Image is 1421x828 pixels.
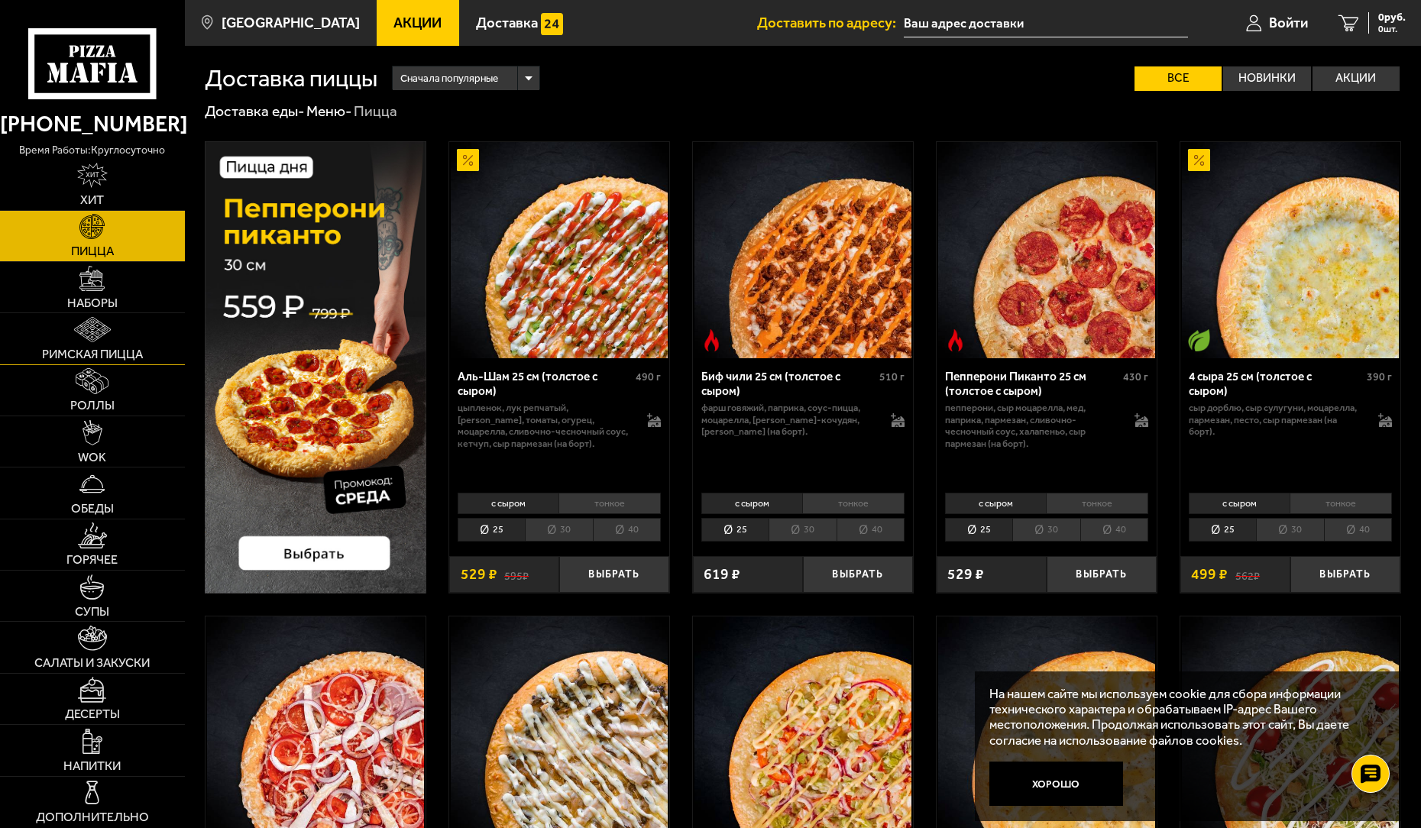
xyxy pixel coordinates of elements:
[400,64,498,92] span: Сначала популярные
[306,102,351,120] a: Меню-
[354,102,397,121] div: Пицца
[1235,567,1260,581] s: 562 ₽
[558,493,661,514] li: тонкое
[461,567,497,581] span: 529 ₽
[904,9,1188,37] input: Ваш адрес доставки
[42,348,143,361] span: Римская пицца
[1378,12,1406,23] span: 0 руб.
[1290,493,1392,514] li: тонкое
[66,554,118,566] span: Горячее
[393,16,442,31] span: Акции
[1012,518,1080,542] li: 30
[1046,493,1148,514] li: тонкое
[559,556,669,592] button: Выбрать
[694,142,911,359] img: Биф чили 25 см (толстое с сыром)
[1189,402,1364,438] p: сыр дорблю, сыр сулугуни, моцарелла, пармезан, песто, сыр пармезан (на борт).
[1188,149,1210,171] img: Акционный
[945,518,1013,542] li: 25
[636,370,661,383] span: 490 г
[541,13,563,35] img: 15daf4d41897b9f0e9f617042186c801.svg
[1256,518,1324,542] li: 30
[1180,142,1400,359] a: АкционныйВегетарианское блюдо4 сыра 25 см (толстое с сыром)
[525,518,593,542] li: 30
[1189,493,1290,514] li: с сыром
[937,142,1157,359] a: Острое блюдоПепперони Пиканто 25 см (толстое с сыром)
[80,194,104,206] span: Хит
[1313,66,1400,91] label: Акции
[1135,66,1222,91] label: Все
[837,518,905,542] li: 40
[701,402,876,438] p: фарш говяжий, паприка, соус-пицца, моцарелла, [PERSON_NAME]-кочудян, [PERSON_NAME] (на борт).
[704,567,740,581] span: 619 ₽
[701,518,769,542] li: 25
[1188,329,1210,351] img: Вегетарианское блюдо
[476,16,538,31] span: Доставка
[36,811,149,823] span: Дополнительно
[458,402,633,449] p: цыпленок, лук репчатый, [PERSON_NAME], томаты, огурец, моцарелла, сливочно-чесночный соус, кетчуп...
[989,762,1122,806] button: Хорошо
[71,503,114,515] span: Обеды
[1290,556,1400,592] button: Выбрать
[945,402,1120,449] p: пепперони, сыр Моцарелла, мед, паприка, пармезан, сливочно-чесночный соус, халапеньо, сыр пармеза...
[701,370,876,398] div: Биф чили 25 см (толстое с сыром)
[1047,556,1157,592] button: Выбрать
[458,493,559,514] li: с сыром
[989,686,1377,747] p: На нашем сайте мы используем cookie для сбора информации технического характера и обрабатываем IP...
[63,760,121,772] span: Напитки
[71,245,114,257] span: Пицца
[938,142,1155,359] img: Пепперони Пиканто 25 см (толстое с сыром)
[593,518,662,542] li: 40
[1324,518,1393,542] li: 40
[449,142,669,359] a: АкционныйАль-Шам 25 см (толстое с сыром)
[945,493,1047,514] li: с сыром
[67,297,118,309] span: Наборы
[1189,370,1364,398] div: 4 сыра 25 см (толстое с сыром)
[1191,567,1228,581] span: 499 ₽
[1223,66,1310,91] label: Новинки
[78,451,106,464] span: WOK
[1189,518,1257,542] li: 25
[944,329,966,351] img: Острое блюдо
[34,657,150,669] span: Салаты и закуски
[1367,370,1392,383] span: 390 г
[1123,370,1148,383] span: 430 г
[457,149,479,171] img: Акционный
[1182,142,1399,359] img: 4 сыра 25 см (толстое с сыром)
[458,518,526,542] li: 25
[504,567,529,581] s: 595 ₽
[769,518,837,542] li: 30
[451,142,668,359] img: Аль-Шам 25 см (толстое с сыром)
[693,142,913,359] a: Острое блюдоБиф чили 25 см (толстое с сыром)
[701,493,803,514] li: с сыром
[947,567,984,581] span: 529 ₽
[701,329,723,351] img: Острое блюдо
[205,66,377,90] h1: Доставка пиццы
[1378,24,1406,34] span: 0 шт.
[70,399,115,412] span: Роллы
[945,370,1120,398] div: Пепперони Пиканто 25 см (толстое с сыром)
[757,16,904,31] span: Доставить по адресу:
[222,16,360,31] span: [GEOGRAPHIC_DATA]
[75,606,109,618] span: Супы
[1269,16,1308,31] span: Войти
[879,370,905,383] span: 510 г
[205,102,304,120] a: Доставка еды-
[803,556,913,592] button: Выбрать
[1080,518,1149,542] li: 40
[458,370,633,398] div: Аль-Шам 25 см (толстое с сыром)
[802,493,905,514] li: тонкое
[65,708,120,720] span: Десерты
